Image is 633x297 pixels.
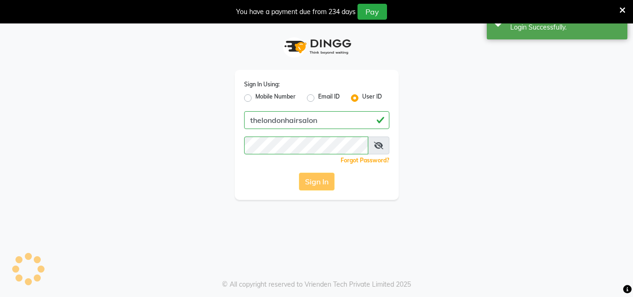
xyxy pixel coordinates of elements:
[362,92,382,104] label: User ID
[244,111,389,129] input: Username
[244,137,368,154] input: Username
[244,80,280,89] label: Sign In Using:
[279,33,354,61] img: logo1.svg
[510,23,620,32] div: Login Successfully.
[236,7,356,17] div: You have a payment due from 234 days
[255,92,296,104] label: Mobile Number
[318,92,340,104] label: Email ID
[341,157,389,164] a: Forgot Password?
[357,4,387,20] button: Pay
